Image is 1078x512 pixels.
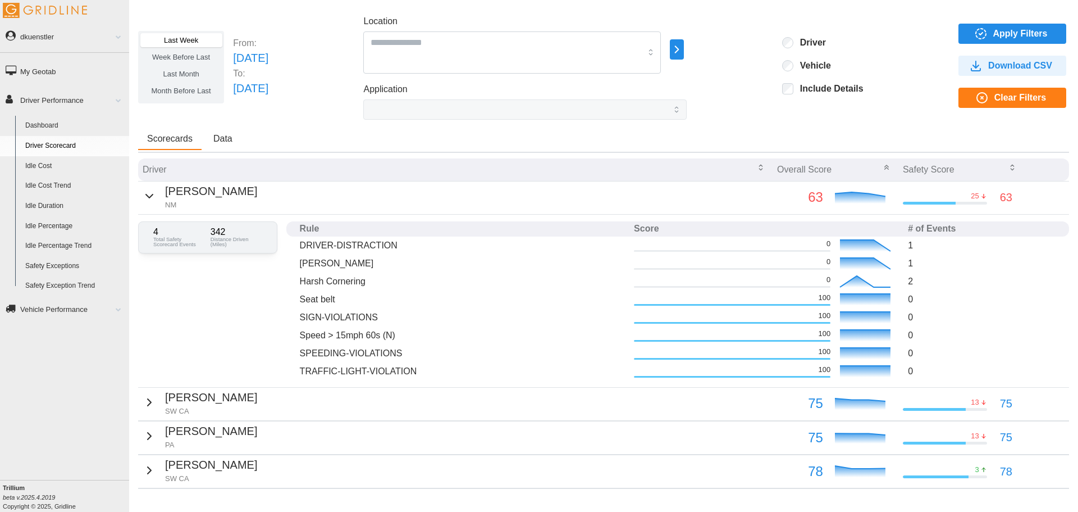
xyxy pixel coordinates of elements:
p: 100 [818,329,830,339]
p: Total Safety Scorecard Events [153,237,205,247]
p: 1 [908,257,1056,270]
span: Last Month [163,70,199,78]
label: Driver [793,37,826,48]
a: Idle Duration [20,196,129,216]
p: 100 [818,311,830,321]
p: 0 [826,239,830,249]
p: Speed > 15mph 60s (N) [300,329,625,342]
p: Distance Driven (Miles) [211,237,262,247]
span: Scorecards [147,134,193,143]
p: 0 [908,347,1056,360]
p: SW CA [165,474,257,484]
label: Location [363,15,398,29]
button: Clear Filters [958,88,1066,108]
p: 100 [818,347,830,357]
p: [DATE] [233,49,268,67]
i: beta v.2025.4.2019 [3,494,55,501]
p: 63 [777,187,823,208]
p: 3 [975,465,979,475]
p: 75 [777,427,823,448]
p: 75 [1000,395,1012,413]
p: 4 [153,228,205,237]
button: [PERSON_NAME]SW CA [143,389,257,416]
a: Safety Exceptions [20,256,129,277]
p: Harsh Cornering [300,275,625,288]
div: Copyright © 2025, Gridline [3,483,129,511]
a: Safety Exception Trend [20,276,129,296]
p: 1 [908,239,1056,252]
p: 100 [818,365,830,375]
th: Score [629,221,903,237]
label: Include Details [793,83,864,94]
p: 342 [211,228,262,237]
span: Week Before Last [152,53,210,61]
span: Data [213,134,232,143]
p: 78 [777,461,823,482]
p: Overall Score [777,163,832,176]
span: Clear Filters [994,88,1046,107]
p: 78 [1000,463,1012,481]
p: PA [165,440,257,450]
p: Safety Score [903,163,954,176]
p: Seat belt [300,293,625,306]
a: Idle Percentage [20,216,129,237]
p: 13 [971,431,979,441]
p: NM [165,200,257,210]
span: Download CSV [988,56,1052,75]
p: [PERSON_NAME] [300,257,625,270]
p: 0 [826,257,830,267]
span: Month Before Last [152,87,211,95]
th: Rule [295,221,629,237]
p: [DATE] [233,80,268,97]
button: Apply Filters [958,24,1066,44]
p: [PERSON_NAME] [165,183,257,200]
label: Application [363,83,407,97]
p: SW CA [165,406,257,416]
p: To: [233,67,268,80]
p: SPEEDING-VIOLATIONS [300,347,625,360]
p: [PERSON_NAME] [165,423,257,440]
p: 0 [908,293,1056,306]
p: DRIVER-DISTRACTION [300,239,625,252]
p: [PERSON_NAME] [165,456,257,474]
p: Driver [143,163,167,176]
span: Last Week [164,36,198,44]
p: 100 [818,293,830,303]
a: Idle Cost Trend [20,176,129,196]
p: 0 [908,329,1056,342]
b: Trillium [3,484,25,491]
p: [PERSON_NAME] [165,389,257,406]
a: Driver Scorecard [20,136,129,156]
button: [PERSON_NAME]PA [143,423,257,450]
p: 2 [908,275,1056,288]
p: TRAFFIC-LIGHT-VIOLATION [300,365,625,378]
p: 63 [1000,189,1012,206]
p: 75 [1000,429,1012,446]
p: From: [233,37,268,49]
th: # of Events [903,221,1060,237]
button: Download CSV [958,56,1066,76]
p: 75 [777,393,823,414]
a: Idle Percentage Trend [20,236,129,256]
span: Apply Filters [993,24,1048,43]
a: Idle Cost [20,156,129,176]
label: Vehicle [793,60,831,71]
p: 25 [971,191,979,201]
button: [PERSON_NAME]NM [143,183,257,210]
p: 0 [826,275,830,285]
button: [PERSON_NAME]SW CA [143,456,257,484]
img: Gridline [3,3,87,18]
p: 0 [908,311,1056,324]
p: 13 [971,397,979,407]
p: SIGN-VIOLATIONS [300,311,625,324]
p: 0 [908,365,1056,378]
a: Dashboard [20,116,129,136]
